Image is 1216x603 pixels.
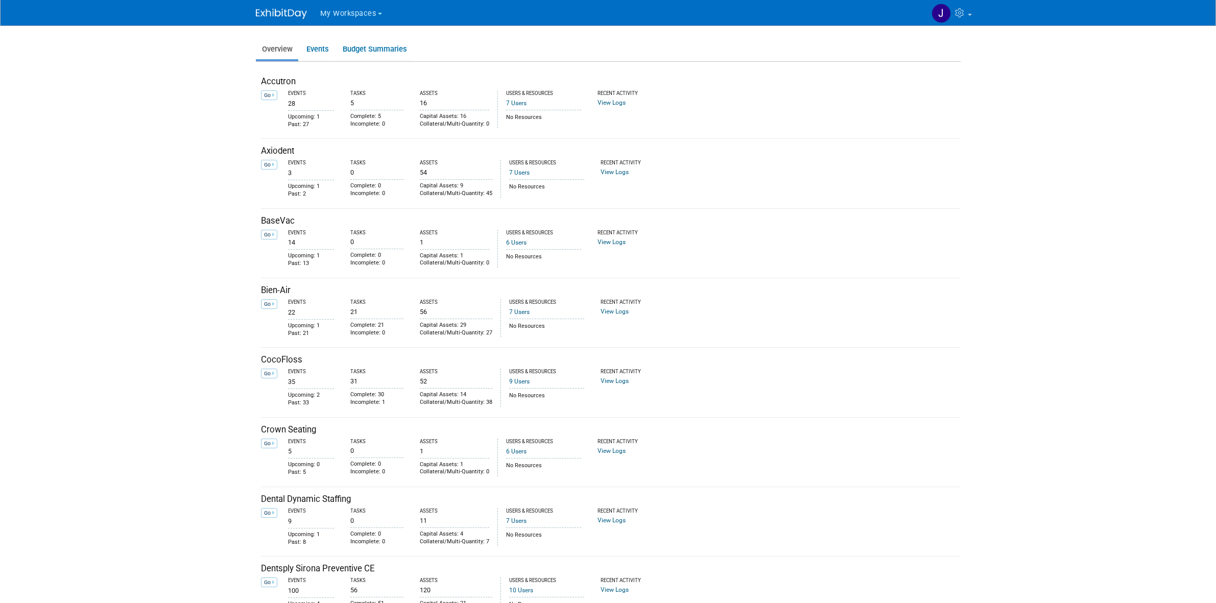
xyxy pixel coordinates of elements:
[420,120,489,128] div: Collateral/Multi-Quantity: 0
[420,322,492,329] div: Capital Assets: 29
[288,121,334,129] div: Past: 27
[261,230,277,239] a: Go
[256,9,307,19] img: ExhibitDay
[509,183,545,190] span: No Resources
[261,76,961,88] div: Accutron
[261,145,961,157] div: Axiodent
[509,323,545,329] span: No Resources
[598,90,658,97] div: Recent Activity
[420,113,489,120] div: Capital Assets: 16
[350,182,403,190] div: Complete: 0
[506,253,542,260] span: No Resources
[420,306,492,316] div: 56
[350,97,403,107] div: 5
[288,183,334,190] div: Upcoming: 1
[288,322,334,330] div: Upcoming: 1
[288,113,334,121] div: Upcoming: 1
[256,39,298,59] a: Overview
[261,299,277,309] a: Go
[350,190,403,198] div: Incomplete: 0
[506,100,527,107] a: 7 Users
[350,259,403,267] div: Incomplete: 0
[420,538,489,546] div: Collateral/Multi-Quantity: 7
[288,160,334,166] div: Events
[288,584,334,595] div: 100
[509,378,530,385] a: 9 Users
[350,113,403,120] div: Complete: 5
[509,587,533,594] a: 10 Users
[350,299,403,306] div: Tasks
[506,230,582,236] div: Users & Resources
[288,515,334,525] div: 9
[601,377,629,384] a: View Logs
[601,168,629,176] a: View Logs
[598,508,658,515] div: Recent Activity
[288,469,334,476] div: Past: 5
[261,493,961,505] div: Dental Dynamic Staffing
[420,160,492,166] div: Assets
[601,369,661,375] div: Recent Activity
[288,461,334,469] div: Upcoming: 0
[420,391,492,399] div: Capital Assets: 14
[288,369,334,375] div: Events
[420,166,492,177] div: 54
[420,230,489,236] div: Assets
[506,462,542,469] span: No Resources
[509,392,545,399] span: No Resources
[288,230,334,236] div: Events
[420,190,492,198] div: Collateral/Multi-Quantity: 45
[337,39,413,59] a: Budget Summaries
[261,284,961,297] div: Bien-Air
[350,120,403,128] div: Incomplete: 0
[420,468,489,476] div: Collateral/Multi-Quantity: 0
[420,445,489,455] div: 1
[350,369,403,375] div: Tasks
[420,329,492,337] div: Collateral/Multi-Quantity: 27
[288,531,334,539] div: Upcoming: 1
[598,447,626,454] a: View Logs
[288,508,334,515] div: Events
[420,584,492,594] div: 120
[509,577,585,584] div: Users & Resources
[420,299,492,306] div: Assets
[261,215,961,227] div: BaseVac
[300,39,335,59] a: Events
[598,238,626,246] a: View Logs
[350,391,403,399] div: Complete: 30
[420,508,489,515] div: Assets
[420,369,492,375] div: Assets
[420,375,492,385] div: 52
[350,468,403,476] div: Incomplete: 0
[420,461,489,469] div: Capital Assets: 1
[601,299,661,306] div: Recent Activity
[509,160,585,166] div: Users & Resources
[506,532,542,538] span: No Resources
[420,530,489,538] div: Capital Assets: 4
[261,563,961,575] div: Dentsply Sirona Preventive CE
[420,252,489,260] div: Capital Assets: 1
[261,577,277,587] a: Go
[598,439,658,445] div: Recent Activity
[261,160,277,170] a: Go
[350,252,403,259] div: Complete: 0
[598,517,626,524] a: View Logs
[350,461,403,468] div: Complete: 0
[350,375,403,385] div: 31
[420,259,489,267] div: Collateral/Multi-Quantity: 0
[350,399,403,406] div: Incomplete: 1
[288,252,334,260] div: Upcoming: 1
[288,439,334,445] div: Events
[420,90,489,97] div: Assets
[288,260,334,268] div: Past: 13
[350,329,403,337] div: Incomplete: 0
[509,308,530,316] a: 7 Users
[350,445,403,455] div: 0
[350,584,403,594] div: 56
[598,230,658,236] div: Recent Activity
[350,166,403,177] div: 0
[288,577,334,584] div: Events
[350,538,403,546] div: Incomplete: 0
[261,369,277,378] a: Go
[288,166,334,177] div: 3
[320,9,376,18] span: My Workspaces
